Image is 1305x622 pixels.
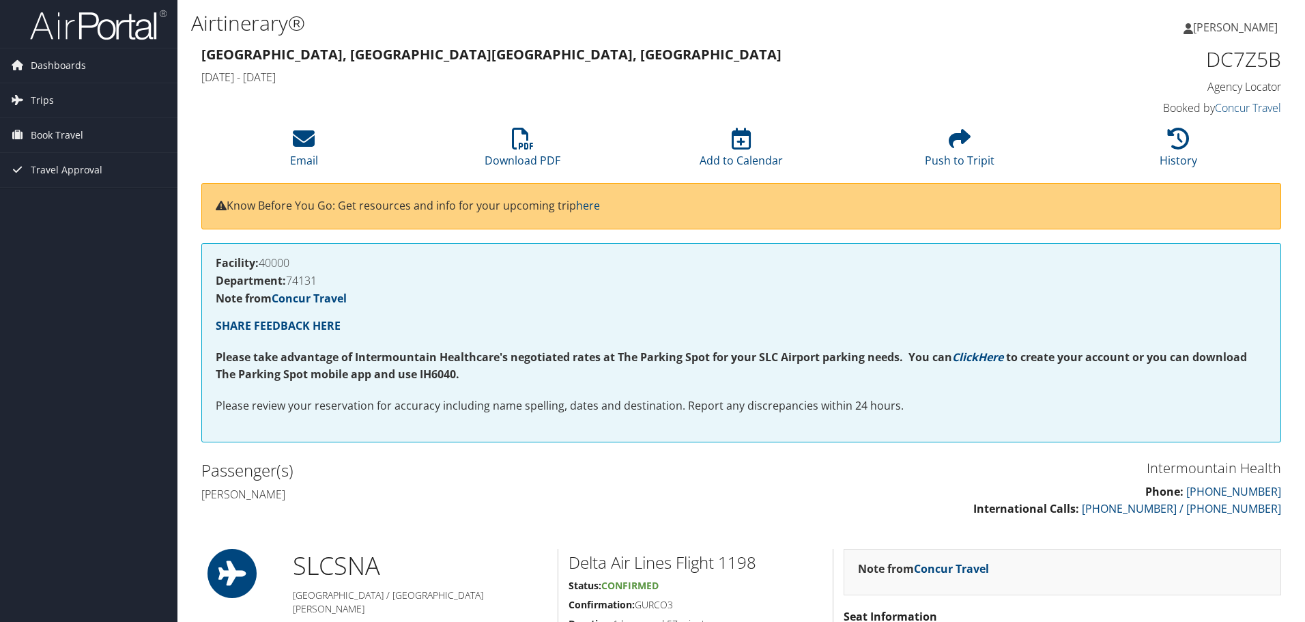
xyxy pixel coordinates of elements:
[31,48,86,83] span: Dashboards
[216,318,341,333] a: SHARE FEEDBACK HERE
[1027,45,1281,74] h1: DC7Z5B
[952,350,978,365] a: Click
[31,118,83,152] span: Book Travel
[272,291,347,306] a: Concur Travel
[1145,484,1184,499] strong: Phone:
[700,135,783,168] a: Add to Calendar
[293,549,547,583] h1: SLC SNA
[1184,7,1291,48] a: [PERSON_NAME]
[925,135,994,168] a: Push to Tripit
[858,561,989,576] strong: Note from
[191,9,925,38] h1: Airtinerary®
[30,9,167,41] img: airportal-logo.png
[216,275,1267,286] h4: 74131
[751,459,1281,478] h3: Intermountain Health
[973,501,1079,516] strong: International Calls:
[1186,484,1281,499] a: [PHONE_NUMBER]
[569,598,635,611] strong: Confirmation:
[569,598,822,612] h5: GURCO3
[31,153,102,187] span: Travel Approval
[293,589,547,615] h5: [GEOGRAPHIC_DATA] / [GEOGRAPHIC_DATA][PERSON_NAME]
[216,257,1267,268] h4: 40000
[31,83,54,117] span: Trips
[216,273,286,288] strong: Department:
[216,397,1267,415] p: Please review your reservation for accuracy including name spelling, dates and destination. Repor...
[201,70,1006,85] h4: [DATE] - [DATE]
[1160,135,1197,168] a: History
[1215,100,1281,115] a: Concur Travel
[216,291,347,306] strong: Note from
[1082,501,1281,516] a: [PHONE_NUMBER] / [PHONE_NUMBER]
[485,135,560,168] a: Download PDF
[1193,20,1278,35] span: [PERSON_NAME]
[569,551,822,574] h2: Delta Air Lines Flight 1198
[1027,100,1281,115] h4: Booked by
[216,255,259,270] strong: Facility:
[201,459,731,482] h2: Passenger(s)
[201,487,731,502] h4: [PERSON_NAME]
[914,561,989,576] a: Concur Travel
[601,579,659,592] span: Confirmed
[201,45,781,63] strong: [GEOGRAPHIC_DATA], [GEOGRAPHIC_DATA] [GEOGRAPHIC_DATA], [GEOGRAPHIC_DATA]
[576,198,600,213] a: here
[1027,79,1281,94] h4: Agency Locator
[569,579,601,592] strong: Status:
[290,135,318,168] a: Email
[216,197,1267,215] p: Know Before You Go: Get resources and info for your upcoming trip
[978,350,1003,365] a: Here
[216,350,952,365] strong: Please take advantage of Intermountain Healthcare's negotiated rates at The Parking Spot for your...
